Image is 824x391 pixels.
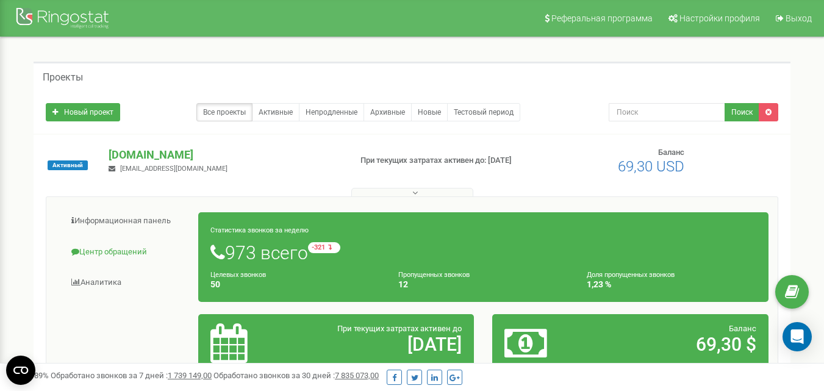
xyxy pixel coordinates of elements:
u: 1 739 149,00 [168,371,212,380]
a: Активные [252,103,299,121]
a: Информационная панель [56,206,199,236]
button: Open CMP widget [6,356,35,385]
p: При текущих затратах активен до: [DATE] [360,155,530,167]
span: Выход [786,13,812,23]
span: 69,30 USD [618,158,684,175]
a: Все проекты [196,103,253,121]
small: Статистика звонков за неделю [210,226,309,234]
span: При текущих затратах активен до [337,324,462,333]
a: Аналитика [56,268,199,298]
a: Новый проект [46,103,120,121]
h4: 50 [210,280,380,289]
small: -321 [308,242,340,253]
span: Реферальная программа [551,13,653,23]
h4: 12 [398,280,568,289]
h2: 69,30 $ [595,334,756,354]
h1: 973 всего [210,242,756,263]
span: Баланс [658,148,684,157]
h4: 1,23 % [587,280,756,289]
small: Доля пропущенных звонков [587,271,675,279]
u: 7 835 073,00 [335,371,379,380]
small: Целевых звонков [210,271,266,279]
a: Непродленные [299,103,364,121]
span: Обработано звонков за 7 дней : [51,371,212,380]
small: Пропущенных звонков [398,271,470,279]
span: [EMAIL_ADDRESS][DOMAIN_NAME] [120,165,227,173]
div: Open Intercom Messenger [783,322,812,351]
span: Настройки профиля [679,13,760,23]
a: Новые [411,103,448,121]
input: Поиск [609,103,725,121]
a: Центр обращений [56,237,199,267]
span: Баланс [729,324,756,333]
span: Обработано звонков за 30 дней : [213,371,379,380]
a: Тестовый период [447,103,520,121]
h2: [DATE] [300,334,462,354]
span: Активный [48,160,88,170]
h5: Проекты [43,72,83,83]
button: Поиск [725,103,759,121]
p: [DOMAIN_NAME] [109,147,340,163]
a: Архивные [364,103,412,121]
